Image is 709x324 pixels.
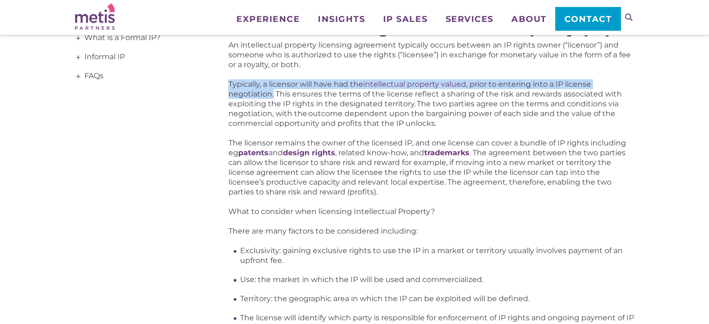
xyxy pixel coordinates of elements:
[73,48,83,67] span: +
[424,148,469,157] a: trademarks
[283,148,335,157] a: design rights
[240,294,634,303] li: Territory: the geographic area in which the IP can be exploited will be defined.
[228,207,634,216] p: What to consider when licensing Intellectual Property?
[75,48,201,67] a: Informal IP
[555,7,620,30] a: Contact
[240,246,634,265] li: Exclusivity: gaining exclusive rights to use the IP in a market or territory usually involves pay...
[75,3,115,30] img: Metis Partners
[228,79,634,128] p: Typically, a licensor will have had the , prior to entering into a IP license negotiation. This e...
[511,15,547,23] span: About
[383,15,427,23] span: IP Sales
[228,226,634,236] p: There are many factors to be considered including:
[75,67,201,86] a: FAQs
[228,138,634,197] p: The licensor remains the owner of the licensed IP, and one license can cover a bundle of IP right...
[75,28,201,48] a: What is a Formal IP?
[564,15,612,23] span: Contact
[445,15,493,23] span: Services
[228,40,634,69] p: An intellectual property licensing agreement typically occurs between an IP rights owner (“licens...
[73,29,83,48] span: +
[238,148,268,157] a: patents
[318,15,365,23] span: Insights
[73,67,83,86] span: +
[240,275,634,284] li: Use: the market in which the IP will be used and commercialized.
[363,80,466,89] a: intellectual property valued
[236,15,300,23] span: Experience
